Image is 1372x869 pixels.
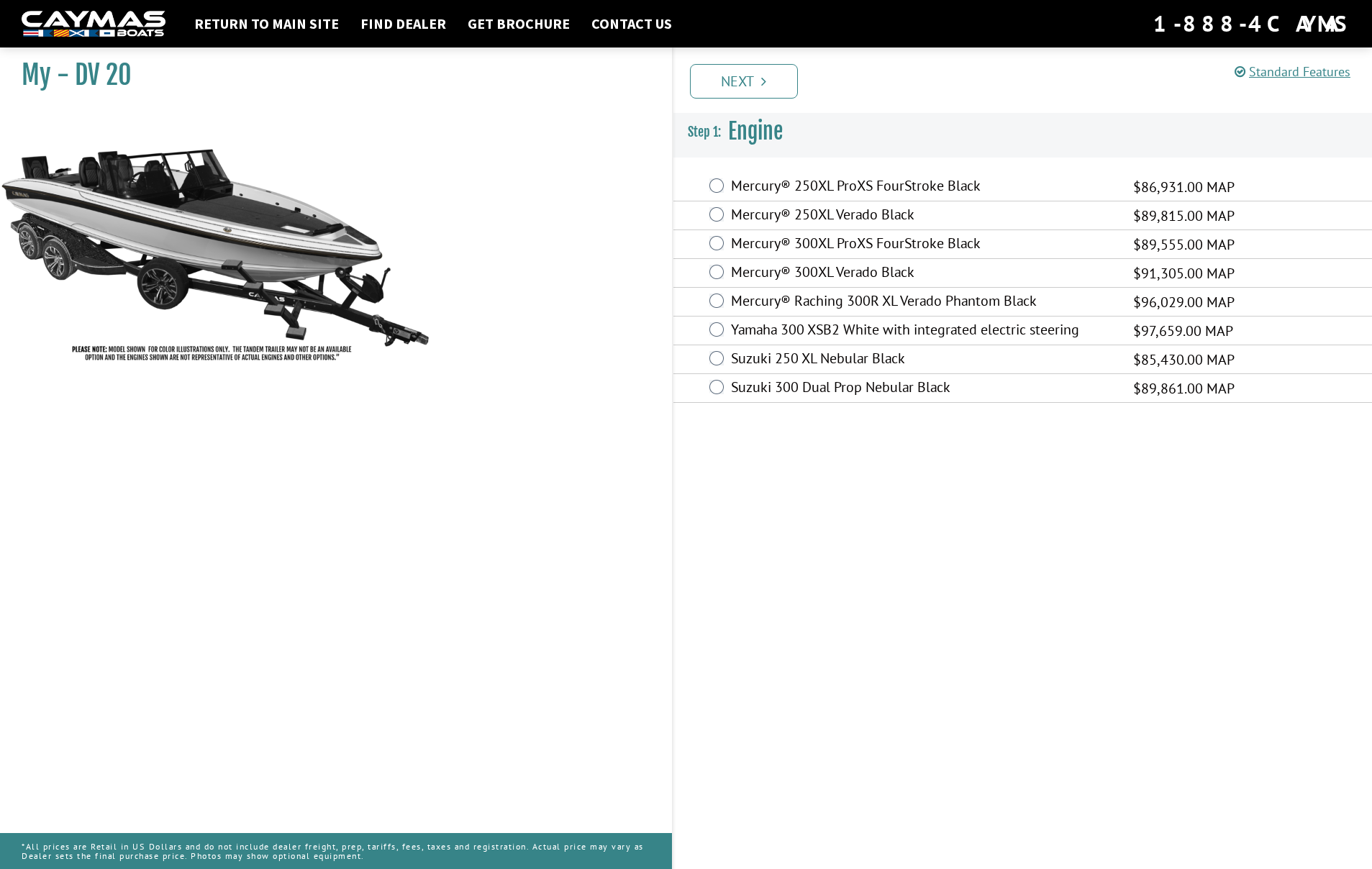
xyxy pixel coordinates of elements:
label: Suzuki 300 Dual Prop Nebular Black [731,378,1116,399]
label: Mercury® 250XL ProXS FourStroke Black [731,177,1116,198]
span: $96,029.00 MAP [1133,291,1235,313]
p: *All prices are Retail in US Dollars and do not include dealer freight, prep, tariffs, fees, taxe... [22,834,650,868]
span: $89,815.00 MAP [1133,205,1235,227]
label: Suzuki 250 XL Nebular Black [731,350,1116,370]
label: Mercury® 300XL ProXS FourStroke Black [731,235,1116,255]
h1: My - DV 20 [22,59,636,91]
a: Get Brochure [460,14,577,33]
img: white-logo-c9c8dbefe5ff5ceceb0f0178aa75bf4bb51f6bca0971e226c86eb53dfe498488.png [22,11,165,37]
a: Find Dealer [353,14,453,33]
span: $89,861.00 MAP [1133,378,1235,399]
a: Standard Features [1235,63,1350,80]
a: Contact Us [584,14,679,33]
label: Yamaha 300 XSB2 White with integrated electric steering [731,321,1116,342]
span: $85,430.00 MAP [1133,349,1235,370]
a: Return to main site [187,14,346,33]
a: Next [690,64,798,99]
span: $97,659.00 MAP [1133,320,1233,342]
label: Mercury® 250XL Verado Black [731,206,1116,227]
label: Mercury® 300XL Verado Black [731,263,1116,284]
span: $89,555.00 MAP [1133,234,1235,255]
span: $91,305.00 MAP [1133,263,1235,284]
label: Mercury® Raching 300R XL Verado Phantom Black [731,292,1116,313]
div: 1-888-4CAYMAS [1153,8,1350,40]
span: $86,931.00 MAP [1133,176,1235,198]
